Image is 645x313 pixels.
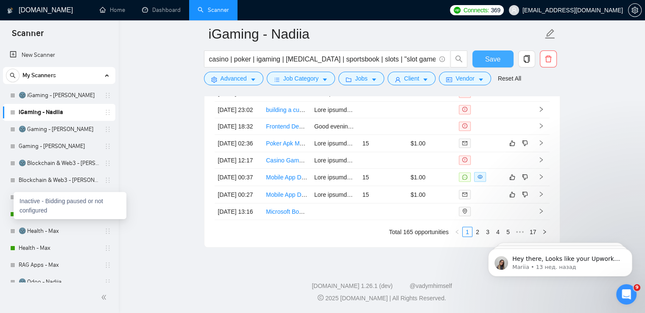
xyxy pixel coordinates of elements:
span: idcard [446,76,452,83]
span: holder [104,262,111,268]
a: Casino Game & Betting Site Development with React/Angular and AI [266,157,447,164]
button: Save [472,50,514,67]
td: Frontend Developer with Casino / iGaming Experience Needed [262,118,311,135]
a: Microsoft Bookings Expert for Loading Dock Management [266,208,418,215]
span: like [509,140,515,147]
div: 2025 [DOMAIN_NAME] | All Rights Reserved. [126,294,638,303]
span: like [509,191,515,198]
a: @vadymhimself [410,282,452,289]
td: Casino Game & Betting Site Development with React/Angular and AI [262,152,311,169]
a: Blockchain & Web3 - [PERSON_NAME] [19,172,99,189]
span: caret-down [422,76,428,83]
span: delete [540,55,556,63]
a: 🌚 iGaming - [PERSON_NAME] [19,87,99,104]
li: 17 [527,227,539,237]
iframe: Intercom live chat [616,284,637,305]
span: folder [346,76,352,83]
a: 🌚 FinTech - Max [19,189,99,206]
span: user [395,76,401,83]
span: exclamation-circle [462,157,467,162]
button: dislike [520,172,530,182]
a: [DOMAIN_NAME] 1.26.1 (dev) [312,282,393,289]
a: iGaming - Nadiia [19,104,99,121]
button: left [452,227,462,237]
span: caret-down [478,76,484,83]
span: exclamation-circle [462,123,467,129]
a: 🌚 Gaming - [PERSON_NAME] [19,121,99,138]
span: caret-down [371,76,377,83]
a: 🌚 Blockchain & Web3 - [PERSON_NAME] [19,155,99,172]
span: dislike [522,140,528,147]
td: 15 [359,186,407,204]
button: search [6,69,20,82]
span: Client [404,74,419,83]
span: holder [104,228,111,235]
a: Senior Go Lang Full Stack Developer for Remote Game Server and Casino Platforms [266,90,490,97]
li: Next 5 Pages [513,227,527,237]
span: mail [462,192,467,197]
span: copyright [318,295,324,301]
a: dashboardDashboard [142,6,181,14]
span: Advanced [221,74,247,83]
span: holder [104,160,111,167]
span: right [538,191,544,197]
span: edit [544,28,556,39]
span: right [538,174,544,180]
a: Reset All [498,74,521,83]
span: Job Category [283,74,318,83]
span: right [542,229,547,235]
button: dislike [520,138,530,148]
button: like [507,138,517,148]
td: $1.00 [407,186,455,204]
button: userClientcaret-down [388,72,436,85]
span: holder [104,279,111,285]
a: 4 [493,227,503,237]
td: [DATE] 12:17 [215,152,263,169]
span: user [511,7,517,13]
button: idcardVendorcaret-down [439,72,491,85]
td: building a custom webinar wrapper system on top of EverWebinar. [262,102,311,118]
span: like [509,174,515,181]
button: setting [628,3,642,17]
span: Save [485,54,500,64]
span: exclamation-circle [462,107,467,112]
span: Scanner [5,27,50,45]
span: caret-down [322,76,328,83]
span: right [538,140,544,146]
td: Mobile App Development for Arbitrage Betting Calculator [262,169,311,186]
li: New Scanner [3,47,115,64]
span: ••• [513,227,527,237]
a: 3 [483,227,492,237]
span: search [451,55,467,63]
img: upwork-logo.png [454,7,461,14]
span: copy [519,55,535,63]
a: Poker Apk Mods [266,140,309,147]
button: dislike [520,190,530,200]
span: 9 [634,284,640,291]
span: holder [104,143,111,150]
li: 1 [462,227,472,237]
span: holder [104,126,111,133]
button: like [507,190,517,200]
a: New Scanner [10,47,109,64]
a: 🌚 Odoo - Nadiia [19,274,99,291]
a: Health - Max [19,240,99,257]
a: homeHome [100,6,125,14]
td: [DATE] 02:36 [215,135,263,152]
a: 5 [503,227,513,237]
span: message [462,175,467,180]
td: [DATE] 00:37 [215,169,263,186]
span: right [538,208,544,214]
span: mail [462,141,467,146]
span: eye [477,174,483,179]
span: double-left [101,293,109,302]
span: setting [211,76,217,83]
span: 369 [491,6,500,15]
li: Next Page [539,227,550,237]
td: Mobile App Development for Arbitrage Betting Calculator [262,186,311,204]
